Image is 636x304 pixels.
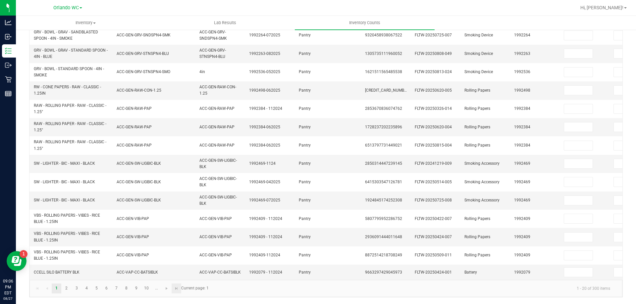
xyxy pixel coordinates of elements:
span: 1992384 [514,106,530,111]
kendo-pager-info: 1 - 20 of 300 items [213,283,615,294]
span: 1728237202235896 [365,125,402,129]
span: [CREDIT_CARD_NUMBER] [365,88,410,93]
span: Pantry [299,33,311,37]
span: 2936091444011648 [365,235,402,239]
span: 1992469-072025 [249,198,280,202]
span: Pantry [299,51,311,56]
a: Page 8 [122,283,131,293]
a: Page 5 [92,283,101,293]
span: SW - LIGHTER - BIC - MAXI - BLACK [34,180,95,184]
span: 9663297429045973 [365,270,402,275]
a: Page 7 [112,283,121,293]
span: 1992263-082025 [249,51,280,56]
span: 5807795952286752 [365,216,402,221]
span: Smoking Accessory [464,161,500,166]
span: Orlando WC [53,5,79,11]
span: 1992384-062025 [249,125,280,129]
span: 1621511565485538 [365,69,402,74]
span: ACC-VAP-CC-BATSIBLK [117,270,158,275]
span: 1992384 [514,125,530,129]
span: 1992409 [514,253,530,257]
span: ACC-VAP-CC-BATSIBLK [199,270,241,275]
span: FLTW-20250424-007 [415,235,452,239]
span: Pantry [299,180,311,184]
span: 1992409-112024 [249,253,280,257]
span: 6513797731449021 [365,143,402,148]
span: 1992409 - 112024 [249,235,282,239]
span: GRV - BOWL - GRAV - STANDARD SPOON - 4IN - BLUE [34,48,108,59]
a: Inventory Counts [295,16,434,30]
a: Page 9 [132,283,141,293]
span: 4in [199,69,205,74]
span: ACC-GEN-VIB-PAP [117,216,149,221]
span: FLTW-20250514-005 [415,180,452,184]
span: 1992264-072025 [249,33,280,37]
span: 6415303547126781 [365,180,402,184]
span: RAW - ROLLING PAPER - RAW - CLASSIC - 1.25" [34,121,106,132]
span: ACC-GEN-RAW-PAP [199,125,235,129]
span: 1992409 - 112024 [249,216,282,221]
a: Go to the last page [172,283,181,293]
span: 1992384-062025 [249,143,280,148]
iframe: Resource center unread badge [20,250,27,258]
span: Battery [464,270,477,275]
span: Inventory [16,20,155,26]
a: Page 11 [152,283,161,293]
span: ACC-GEN-RAW-CON-1.25 [117,88,161,93]
span: ACC-GEN-GRV-STNSPN4-SMO [117,69,170,74]
span: ACC-GEN-GRV-STNSPN4-BLU [199,48,226,59]
span: 1992409 [514,235,530,239]
span: 1992536-052025 [249,69,280,74]
span: ACC-GEN-RAW-CON-1.25 [199,85,236,96]
inline-svg: Reports [5,90,12,97]
inline-svg: Analytics [5,19,12,26]
a: Page 10 [142,283,151,293]
span: Go to the last page [174,286,179,291]
span: ACC-GEN-VIB-PAP [199,216,232,221]
span: Rolling Papers [464,106,490,111]
span: Rolling Papers [464,125,490,129]
span: 1992384 [514,143,530,148]
span: VBS - ROLLING PAPERS - VIBES - RICE BLUE - 1.25IN [34,213,100,224]
span: FLTW-20250422-007 [415,216,452,221]
span: Rolling Papers [464,88,490,93]
p: 09:06 PM EDT [3,278,13,296]
span: ACC-GEN-VIB-PAP [117,235,149,239]
inline-svg: Retail [5,76,12,83]
span: ACC-GEN-RAW-PAP [199,143,235,148]
span: Smoking Accessory [464,198,500,202]
span: ACC-GEN-SW-LIGBIC-BLK [117,198,161,202]
span: ACC-GEN-VIB-PAP [199,235,232,239]
span: ACC-GEN-RAW-PAP [117,106,152,111]
span: 1992536 [514,69,530,74]
span: Rolling Papers [464,235,490,239]
span: Rolling Papers [464,216,490,221]
span: FLTW-20250326-014 [415,106,452,111]
span: RW - CONE PAPERS - RAW - CLASSIC - 1.25IN [34,85,101,96]
span: Rolling Papers [464,143,490,148]
span: SW - LIGHTER - BIC - MAXI - BLACK [34,161,95,166]
span: 2850314447239145 [365,161,402,166]
span: ACC-GEN-SW-LIGBIC-BLK [117,161,161,166]
inline-svg: Outbound [5,62,12,68]
span: RAW - ROLLING PAPER - RAW - CLASSIC - 1.25" [34,103,106,114]
span: Pantry [299,106,311,111]
span: 1992469-042025 [249,180,280,184]
a: Page 1 [52,283,61,293]
span: GRV - BOWL - STANDARD SPOON - 4IN - SMOKE [34,66,104,77]
a: Page 6 [102,283,111,293]
span: 1992498 [514,88,530,93]
span: ACC-GEN-GRV-STNSPN4-BLU [117,51,169,56]
span: 1305735111960052 [365,51,402,56]
kendo-pager: Current page: 1 [29,280,622,297]
span: 1992409 [514,216,530,221]
span: Pantry [299,235,311,239]
span: ACC-GEN-VIB-PAP [117,253,149,257]
span: ACC-GEN-SW-LIGBIC-BLK [199,158,237,169]
span: Rolling Papers [464,253,490,257]
span: FLTW-20241219-009 [415,161,452,166]
span: Pantry [299,69,311,74]
span: 1992469 [514,198,530,202]
span: Pantry [299,161,311,166]
span: FLTW-20250808-049 [415,51,452,56]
